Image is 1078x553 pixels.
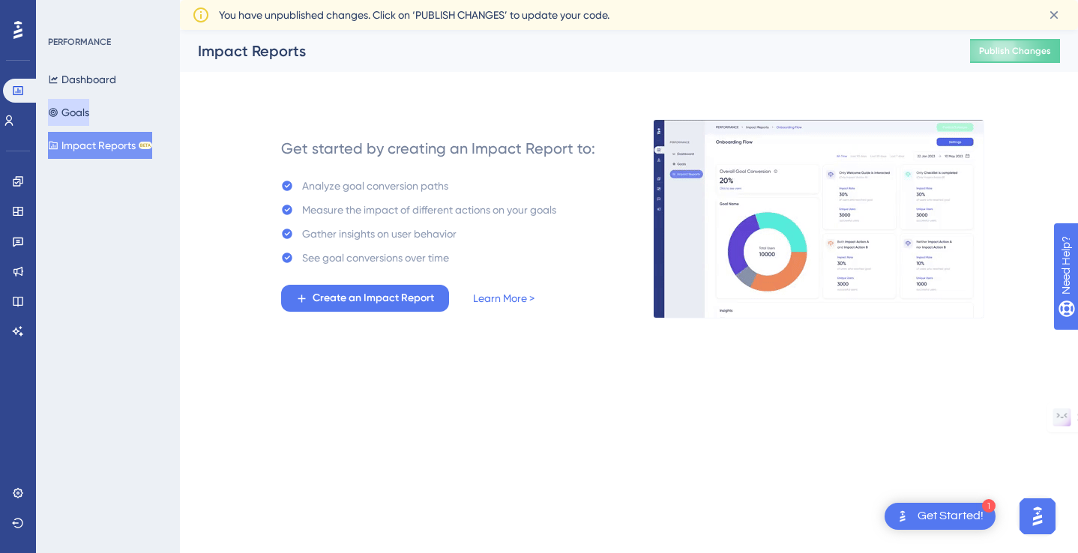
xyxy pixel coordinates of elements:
[198,40,933,61] div: Impact Reports
[48,132,152,159] button: Impact ReportsBETA
[970,39,1060,63] button: Publish Changes
[918,508,984,525] div: Get Started!
[302,225,457,243] div: Gather insights on user behavior
[48,99,89,126] button: Goals
[302,201,556,219] div: Measure the impact of different actions on your goals
[979,45,1051,57] span: Publish Changes
[1015,494,1060,539] iframe: UserGuiding AI Assistant Launcher
[982,499,996,513] div: 1
[35,4,94,22] span: Need Help?
[219,6,609,24] span: You have unpublished changes. Click on ‘PUBLISH CHANGES’ to update your code.
[894,507,912,525] img: launcher-image-alternative-text
[653,119,984,318] img: e8cc2031152ba83cd32f6b7ecddf0002.gif
[48,66,116,93] button: Dashboard
[281,285,449,312] button: Create an Impact Report
[48,36,111,48] div: PERFORMANCE
[139,142,152,149] div: BETA
[302,177,448,195] div: Analyze goal conversion paths
[313,289,434,307] span: Create an Impact Report
[473,289,535,307] a: Learn More >
[302,249,449,267] div: See goal conversions over time
[281,138,595,159] div: Get started by creating an Impact Report to:
[885,503,996,530] div: Open Get Started! checklist, remaining modules: 1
